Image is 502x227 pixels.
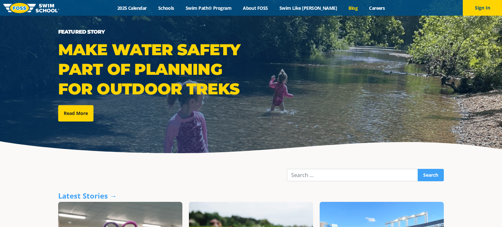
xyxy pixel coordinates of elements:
[363,5,391,11] a: Careers
[3,3,59,13] img: FOSS Swim School Logo
[418,169,444,181] input: Search
[152,5,180,11] a: Schools
[180,5,237,11] a: Swim Path® Program
[58,27,248,37] div: Featured Story
[111,5,152,11] a: 2025 Calendar
[343,5,363,11] a: Blog
[13,206,20,216] div: TOP
[58,105,93,122] a: Read More
[58,191,444,200] div: Latest Stories →
[237,5,274,11] a: About FOSS
[58,40,248,99] div: Make Water Safety Part of Planning for Outdoor Treks
[274,5,343,11] a: Swim Like [PERSON_NAME]
[287,169,418,181] input: Search …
